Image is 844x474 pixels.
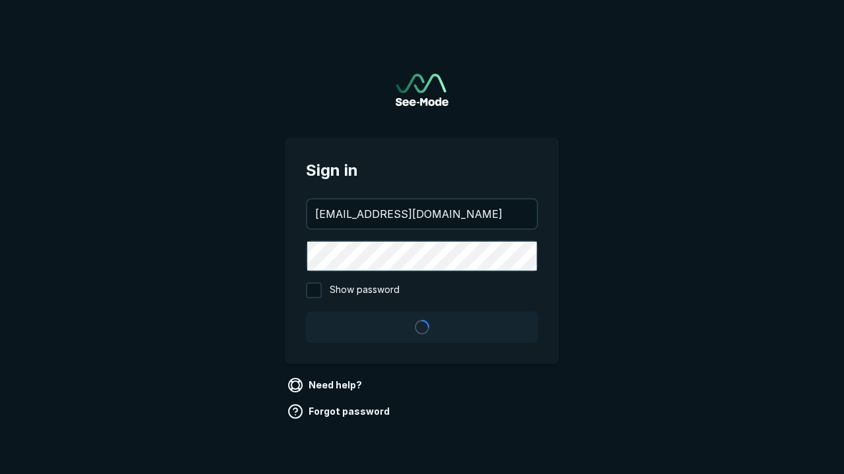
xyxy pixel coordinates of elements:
a: Go to sign in [396,74,448,106]
a: Forgot password [285,401,395,422]
input: your@email.com [307,199,537,228]
a: Need help? [285,375,367,396]
span: Sign in [306,159,538,182]
span: Show password [330,282,400,298]
img: See-Mode Logo [396,74,448,106]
